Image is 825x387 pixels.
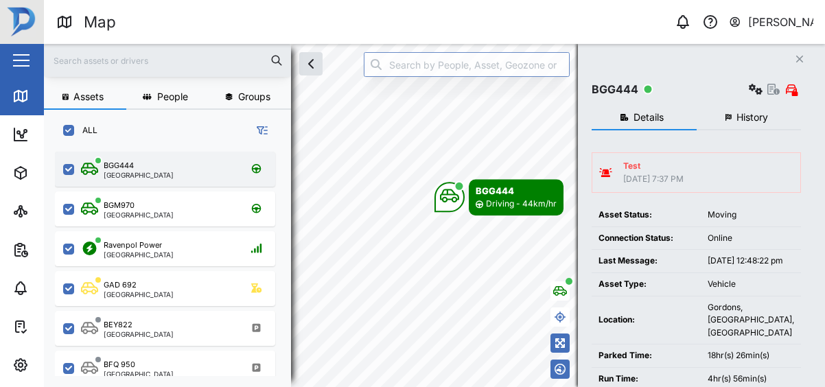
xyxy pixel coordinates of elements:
[599,255,694,268] div: Last Message:
[36,89,67,104] div: Map
[634,113,664,122] span: Details
[238,92,270,102] span: Groups
[36,242,82,257] div: Reports
[104,291,174,298] div: [GEOGRAPHIC_DATA]
[104,172,174,178] div: [GEOGRAPHIC_DATA]
[599,373,694,386] div: Run Time:
[599,314,694,327] div: Location:
[599,349,694,362] div: Parked Time:
[52,50,283,71] input: Search assets or drivers
[708,373,794,386] div: 4hr(s) 56min(s)
[434,179,563,215] div: Map marker
[476,184,557,198] div: BGG444
[708,301,794,340] div: Gordons, [GEOGRAPHIC_DATA], [GEOGRAPHIC_DATA]
[55,147,290,376] div: grid
[104,211,174,218] div: [GEOGRAPHIC_DATA]
[748,14,814,31] div: [PERSON_NAME]
[104,279,137,291] div: GAD 692
[486,198,557,211] div: Driving - 44km/hr
[36,357,84,373] div: Settings
[104,200,135,211] div: BGM970
[36,165,78,180] div: Assets
[708,349,794,362] div: 18hr(s) 26min(s)
[623,173,684,186] div: [DATE] 7:37 PM
[36,127,97,142] div: Dashboard
[36,319,73,334] div: Tasks
[708,278,794,291] div: Vehicle
[104,239,162,251] div: Ravenpol Power
[73,92,104,102] span: Assets
[157,92,188,102] span: People
[599,232,694,245] div: Connection Status:
[104,160,134,172] div: BGG444
[599,209,694,222] div: Asset Status:
[104,251,174,258] div: [GEOGRAPHIC_DATA]
[599,278,694,291] div: Asset Type:
[74,125,97,136] label: ALL
[728,12,814,32] button: [PERSON_NAME]
[104,331,174,338] div: [GEOGRAPHIC_DATA]
[36,281,78,296] div: Alarms
[736,113,768,122] span: History
[708,232,794,245] div: Online
[708,209,794,222] div: Moving
[623,160,684,173] div: Test
[84,10,116,34] div: Map
[592,81,638,98] div: BGG444
[104,319,132,331] div: BEY822
[44,44,825,387] canvas: Map
[364,52,570,77] input: Search by People, Asset, Geozone or Place
[7,7,37,37] img: Main Logo
[104,371,174,377] div: [GEOGRAPHIC_DATA]
[104,359,135,371] div: BFQ 950
[708,255,794,268] div: [DATE] 12:48:22 pm
[36,204,69,219] div: Sites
